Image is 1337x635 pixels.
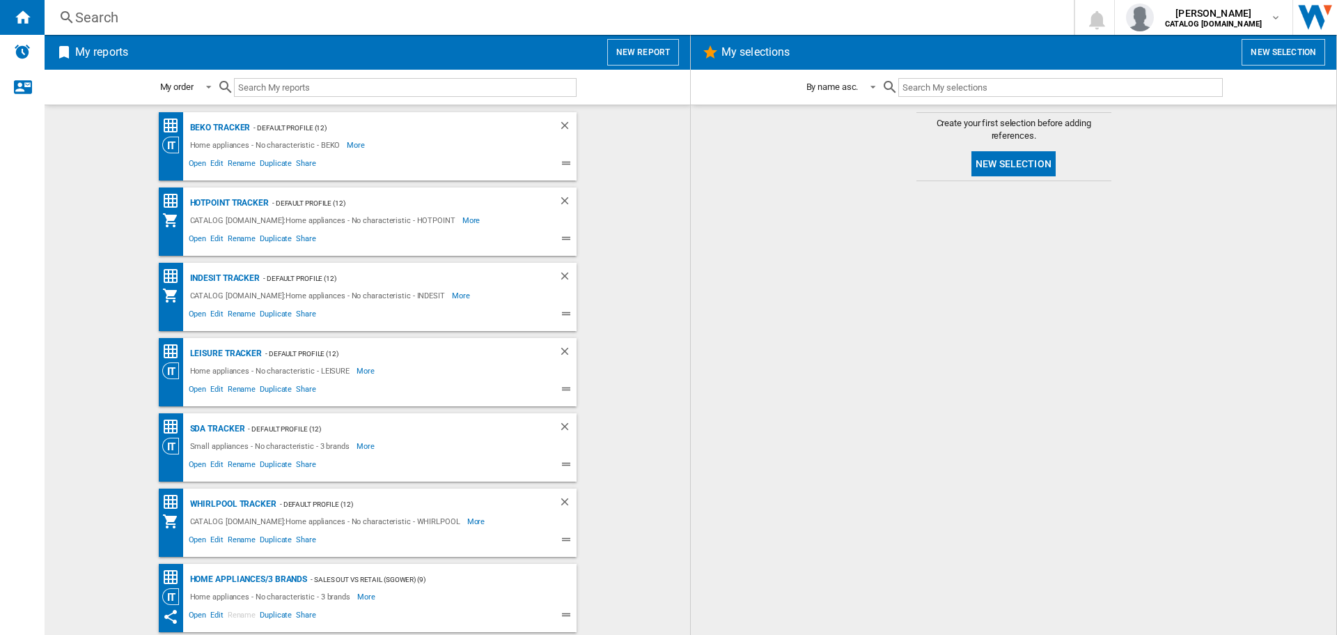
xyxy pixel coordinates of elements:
span: Rename [226,232,258,249]
span: Rename [226,609,258,625]
div: CATALOG [DOMAIN_NAME]:Home appliances - No characteristic - INDESIT [187,287,452,304]
span: Open [187,307,209,324]
div: Category View [162,362,187,379]
div: BEKO Tracker [187,119,251,137]
span: Share [294,157,318,174]
div: My Assortment [162,513,187,530]
div: Whirlpool Tracker [187,496,276,513]
div: - Default profile (12) [244,420,530,438]
div: - Default profile (12) [250,119,530,137]
div: CATALOG [DOMAIN_NAME]:Home appliances - No characteristic - WHIRLPOOL [187,513,467,530]
div: Category View [162,137,187,153]
div: Home appliances - No characteristic - LEISURE [187,362,357,379]
img: alerts-logo.svg [14,43,31,60]
div: SDA Tracker [187,420,245,438]
input: Search My reports [234,78,577,97]
div: Price Matrix [162,494,187,511]
span: [PERSON_NAME] [1165,6,1262,20]
div: Price Matrix [162,418,187,436]
span: Duplicate [258,533,294,550]
img: profile.jpg [1126,3,1154,31]
span: Edit [208,307,226,324]
div: Category View [162,588,187,605]
span: Duplicate [258,609,294,625]
div: My Assortment [162,212,187,229]
ng-md-icon: This report has been shared with you [162,609,179,625]
div: - Default profile (12) [262,345,530,362]
div: Delete [558,194,577,212]
span: More [452,287,472,304]
h2: My reports [72,39,131,66]
div: LEISURE Tracker [187,345,263,362]
span: Open [187,383,209,399]
span: Share [294,232,318,249]
div: Hotpoint Tracker [187,194,269,212]
span: Duplicate [258,232,294,249]
span: Create your first selection before adding references. [916,117,1111,142]
span: Rename [226,533,258,550]
div: My Assortment [162,287,187,304]
span: Rename [226,157,258,174]
div: Price Matrix [162,192,187,210]
span: Duplicate [258,458,294,475]
button: New selection [1242,39,1325,66]
span: Open [187,609,209,625]
span: Rename [226,458,258,475]
div: CATALOG [DOMAIN_NAME]:Home appliances - No characteristic - HOTPOINT [187,212,462,229]
button: New report [607,39,679,66]
span: Share [294,458,318,475]
div: Price Matrix [162,117,187,135]
span: Rename [226,307,258,324]
span: More [347,137,367,153]
span: Share [294,533,318,550]
div: - Default profile (12) [276,496,531,513]
div: - Sales Out Vs Retail (sgower) (9) [307,571,548,588]
button: New selection [971,151,1056,176]
span: Open [187,232,209,249]
div: By name asc. [806,82,859,92]
span: Rename [226,383,258,399]
div: - Default profile (12) [269,194,531,212]
div: - Default profile (12) [260,270,530,287]
span: Open [187,157,209,174]
span: Edit [208,609,226,625]
span: Open [187,533,209,550]
div: Delete [558,420,577,438]
div: Price Matrix [162,268,187,285]
div: Delete [558,119,577,137]
div: Home appliances - No characteristic - 3 brands [187,588,357,605]
span: More [467,513,487,530]
div: Delete [558,496,577,513]
span: Share [294,609,318,625]
span: Duplicate [258,157,294,174]
div: Price Matrix [162,569,187,586]
span: Edit [208,232,226,249]
div: Home appliances/3 brands [187,571,308,588]
input: Search My selections [898,78,1222,97]
span: Edit [208,458,226,475]
span: Edit [208,157,226,174]
div: Search [75,8,1038,27]
div: Indesit Tracker [187,270,260,287]
b: CATALOG [DOMAIN_NAME] [1165,20,1262,29]
span: Duplicate [258,307,294,324]
h2: My selections [719,39,792,66]
span: Edit [208,383,226,399]
span: Open [187,458,209,475]
span: Duplicate [258,383,294,399]
div: Delete [558,345,577,362]
span: More [357,588,377,605]
div: Category View [162,438,187,454]
span: More [357,438,377,454]
div: Price Matrix [162,343,187,360]
div: My order [160,82,194,92]
div: Small appliances - No characteristic - 3 brands [187,438,357,454]
span: More [357,362,377,379]
div: Delete [558,270,577,287]
span: Share [294,307,318,324]
span: Edit [208,533,226,550]
span: Share [294,383,318,399]
div: Home appliances - No characteristic - BEKO [187,137,347,153]
span: More [462,212,483,229]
